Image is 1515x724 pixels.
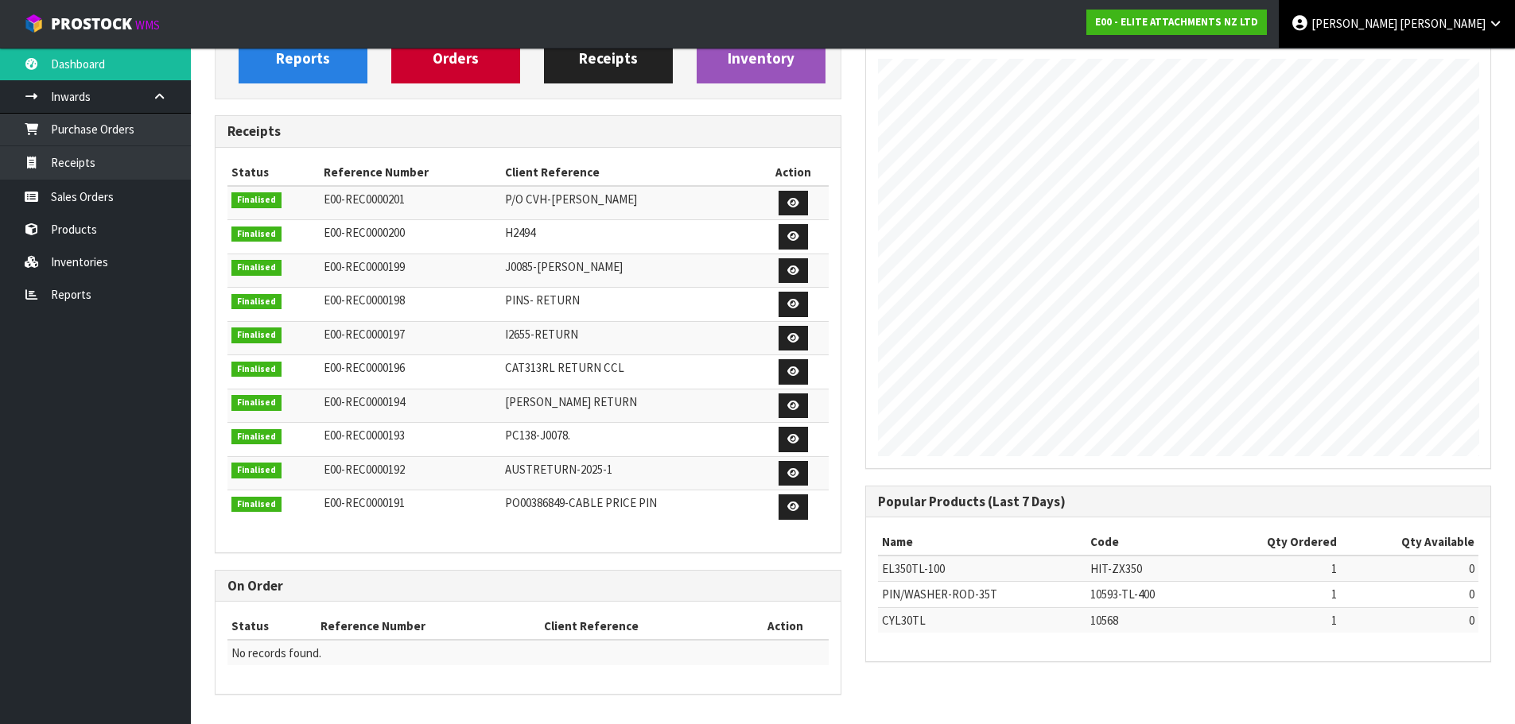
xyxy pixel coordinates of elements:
h3: Popular Products (Last 7 Days) [878,494,1479,509]
td: 0 [1341,556,1478,582]
span: E00-REC0000192 [324,462,405,477]
span: Finalised [231,260,282,276]
th: Code [1086,529,1209,555]
span: E00-REC0000198 [324,292,405,308]
td: 1 [1209,607,1341,633]
th: Status [227,614,317,639]
td: 0 [1341,607,1478,633]
span: Finalised [231,192,282,208]
td: No records found. [227,640,829,665]
span: Finalised [231,463,282,478]
span: I2655-RETURN [505,327,578,342]
td: 1 [1209,582,1341,607]
th: Reference Number [317,614,539,639]
span: E00-REC0000194 [324,394,405,409]
h3: Receipts [227,124,829,139]
span: H2494 [505,225,535,240]
td: 10568 [1086,607,1209,633]
th: Action [742,614,829,639]
span: Finalised [231,429,282,445]
th: Status [227,160,320,185]
span: E00-REC0000193 [324,428,405,443]
span: E00-REC0000201 [324,192,405,207]
span: E00-REC0000196 [324,360,405,375]
h3: On Order [227,579,829,594]
span: Finalised [231,327,282,343]
th: Qty Ordered [1209,529,1341,555]
td: CYL30TL [878,607,1087,633]
td: 0 [1341,582,1478,607]
span: E00-REC0000199 [324,259,405,274]
span: [PERSON_NAME] RETURN [505,394,637,409]
span: E00-REC0000191 [324,495,405,510]
span: ProStock [51,14,132,34]
span: PINS- RETURN [505,292,580,308]
td: 1 [1209,556,1341,582]
small: WMS [135,17,160,33]
img: cube-alt.png [24,14,44,33]
th: Qty Available [1341,529,1478,555]
span: PO00386849-CABLE PRICE PIN [505,495,657,510]
td: 10593-TL-400 [1086,582,1209,607]
span: Finalised [231,294,282,310]
span: Finalised [231,362,282,377]
span: E00-REC0000197 [324,327,405,342]
span: Finalised [231,395,282,411]
th: Name [878,529,1087,555]
span: Finalised [231,497,282,513]
strong: E00 - ELITE ATTACHMENTS NZ LTD [1095,15,1258,29]
th: Client Reference [540,614,742,639]
td: HIT-ZX350 [1086,556,1209,582]
span: Finalised [231,226,282,242]
td: EL350TL-100 [878,556,1087,582]
span: AUSTRETURN-2025-1 [505,462,612,477]
span: E00-REC0000200 [324,225,405,240]
span: CAT313RL RETURN CCL [505,360,624,375]
span: J0085-[PERSON_NAME] [505,259,623,274]
th: Reference Number [320,160,501,185]
span: P/O CVH-[PERSON_NAME] [505,192,637,207]
span: [PERSON_NAME] [1311,16,1397,31]
td: PIN/WASHER-ROD-35T [878,582,1087,607]
th: Action [758,160,828,185]
span: PC138-J0078. [505,428,570,443]
span: [PERSON_NAME] [1400,16,1486,31]
th: Client Reference [501,160,758,185]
